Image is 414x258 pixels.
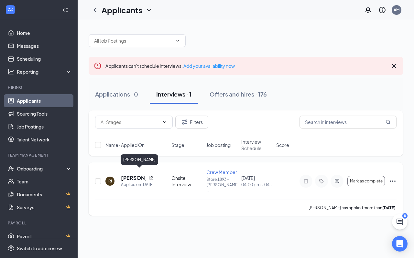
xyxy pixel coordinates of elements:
[108,178,112,184] div: RI
[396,218,404,226] svg: ChatActive
[17,188,72,201] a: DocumentsCrown
[175,116,208,129] button: Filter Filters
[394,7,399,13] div: AM
[121,181,154,188] div: Applied on [DATE]
[183,63,235,69] a: Add your availability now
[206,177,237,193] p: Store 1893 - [PERSON_NAME] ...
[171,142,184,148] span: Stage
[392,236,408,252] div: Open Intercom Messenger
[389,177,397,185] svg: Ellipses
[8,220,71,226] div: Payroll
[241,175,272,188] div: [DATE]
[402,213,408,219] div: 8
[145,6,153,14] svg: ChevronDown
[309,205,397,211] p: [PERSON_NAME] has applied more than .
[105,63,235,69] span: Applicants can't schedule interviews.
[149,175,154,181] svg: Document
[333,179,341,184] svg: ActiveChat
[392,214,408,230] button: ChatActive
[206,142,231,148] span: Job posting
[8,152,71,158] div: Team Management
[350,179,383,183] span: Mark as complete
[17,120,72,133] a: Job Postings
[121,154,158,165] div: [PERSON_NAME]
[206,169,237,175] span: Crew Member
[17,107,72,120] a: Sourcing Tools
[17,39,72,52] a: Messages
[94,62,102,70] svg: Error
[241,139,272,151] span: Interview Schedule
[8,165,14,172] svg: UserCheck
[175,38,180,43] svg: ChevronDown
[162,119,167,125] svg: ChevronDown
[105,142,145,148] span: Name · Applied On
[378,6,386,14] svg: QuestionInfo
[8,245,14,252] svg: Settings
[8,85,71,90] div: Hiring
[318,179,325,184] svg: Tag
[300,116,397,129] input: Search in interviews
[17,68,72,75] div: Reporting
[276,142,289,148] span: Score
[302,179,310,184] svg: Note
[17,26,72,39] a: Home
[17,245,62,252] div: Switch to admin view
[210,90,267,98] div: Offers and hires · 176
[390,62,398,70] svg: Cross
[171,175,202,188] div: Onsite Interview
[102,5,142,15] h1: Applicants
[241,181,272,188] span: 04:00 pm - 04:30 pm
[94,37,172,44] input: All Job Postings
[17,230,72,243] a: PayrollCrown
[386,119,391,125] svg: MagnifyingGlass
[17,94,72,107] a: Applicants
[156,90,191,98] div: Interviews · 1
[382,205,396,210] b: [DATE]
[17,165,67,172] div: Onboarding
[17,52,72,65] a: Scheduling
[17,133,72,146] a: Talent Network
[101,119,159,126] input: All Stages
[91,6,99,14] svg: ChevronLeft
[7,6,14,13] svg: WorkstreamLogo
[17,175,72,188] a: Team
[181,118,189,126] svg: Filter
[347,176,385,186] button: Mark as complete
[8,68,14,75] svg: Analysis
[17,201,72,214] a: SurveysCrown
[364,6,372,14] svg: Notifications
[62,7,69,13] svg: Collapse
[121,174,146,181] h5: [PERSON_NAME]
[95,90,138,98] div: Applications · 0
